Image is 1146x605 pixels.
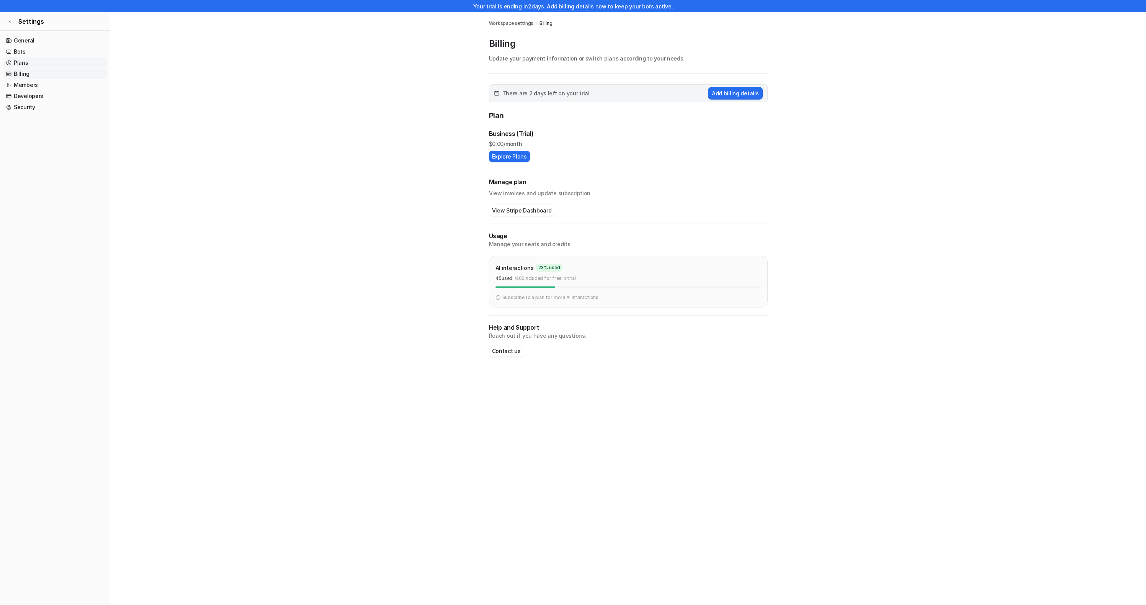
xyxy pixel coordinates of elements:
button: Contact us [489,345,524,356]
a: Workspace settings [489,20,534,27]
p: Update your payment information or switch plans according to your needs [489,54,768,62]
button: View Stripe Dashboard [489,205,555,216]
a: General [3,35,107,46]
h2: Manage plan [489,178,768,186]
span: 23 % used [536,264,562,271]
a: Members [3,80,107,90]
p: View invoices and update subscription [489,186,768,197]
p: Plan [489,110,768,123]
p: AI interactions [495,264,534,272]
button: Explore Plans [489,151,530,162]
p: Subscribe to a plan for more AI interactions [502,294,598,301]
p: Business (Trial) [489,129,534,138]
p: Help and Support [489,323,768,332]
a: Add billing details [547,3,594,10]
button: Add billing details [708,87,763,100]
p: Manage your seats and credits [489,240,768,248]
a: Bots [3,46,107,57]
span: / [536,20,537,27]
p: $ 0.00/month [489,140,768,148]
a: Billing [539,20,552,27]
a: Plans [3,57,107,68]
a: Billing [3,69,107,79]
span: Settings [18,17,44,26]
p: 45 used [495,275,513,282]
a: Developers [3,91,107,101]
a: Security [3,102,107,113]
p: Reach out if you have any questions. [489,332,768,340]
p: Billing [489,38,768,50]
p: Usage [489,232,768,240]
img: calender-icon.svg [494,91,499,96]
p: / 200 included for free in trial [515,275,576,282]
span: There are 2 days left on your trial [502,89,590,97]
